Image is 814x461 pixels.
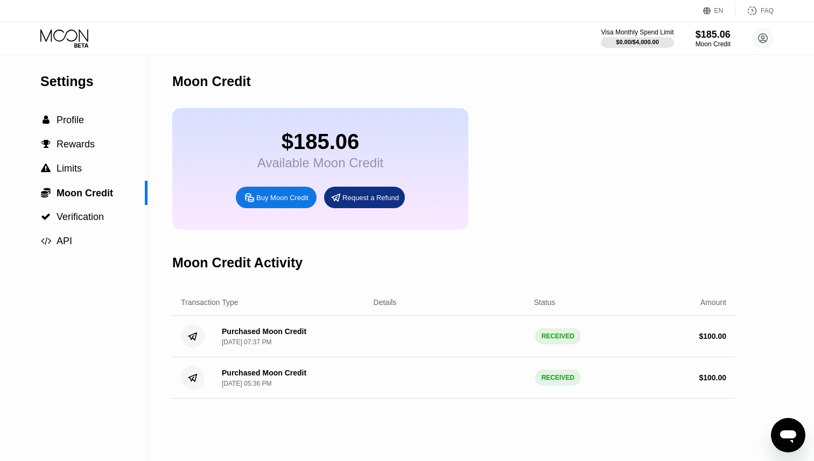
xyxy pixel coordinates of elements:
[535,370,581,386] div: RECEIVED
[222,327,306,336] div: Purchased Moon Credit
[236,187,317,208] div: Buy Moon Credit
[601,29,673,48] div: Visa Monthly Spend Limit$0.00/$4,000.00
[41,164,51,173] span: 
[771,418,805,452] iframe: Przycisk umożliwiający otwarcie okna komunikatora
[342,193,399,202] div: Request a Refund
[696,40,731,48] div: Moon Credit
[703,5,736,16] div: EN
[534,298,556,307] div: Status
[57,115,84,125] span: Profile
[41,139,51,149] span: 
[222,338,271,346] div: [DATE] 07:37 PM
[736,5,774,16] div: FAQ
[700,298,726,307] div: Amount
[222,368,306,377] div: Purchased Moon Credit
[40,139,51,149] div: 
[41,212,51,222] span: 
[172,74,251,89] div: Moon Credit
[57,188,113,198] span: Moon Credit
[57,163,82,174] span: Limits
[41,187,51,198] span: 
[40,164,51,173] div: 
[40,115,51,125] div: 
[699,332,726,341] div: $ 100.00
[535,328,581,344] div: RECEIVED
[257,155,383,171] div: Available Moon Credit
[181,298,238,307] div: Transaction Type
[699,373,726,382] div: $ 100.00
[41,236,51,246] span: 
[40,236,51,246] div: 
[601,29,673,36] div: Visa Monthly Spend Limit
[616,39,659,45] div: $0.00 / $4,000.00
[222,380,271,387] div: [DATE] 05:36 PM
[257,130,383,154] div: $185.06
[57,236,72,246] span: API
[172,255,303,271] div: Moon Credit Activity
[696,29,731,40] div: $185.06
[324,187,405,208] div: Request a Refund
[43,115,50,125] span: 
[40,212,51,222] div: 
[40,187,51,198] div: 
[761,7,774,15] div: FAQ
[57,211,104,222] span: Verification
[696,29,731,48] div: $185.06Moon Credit
[374,298,397,307] div: Details
[256,193,308,202] div: Buy Moon Credit
[57,139,95,150] span: Rewards
[40,74,148,89] div: Settings
[714,7,724,15] div: EN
